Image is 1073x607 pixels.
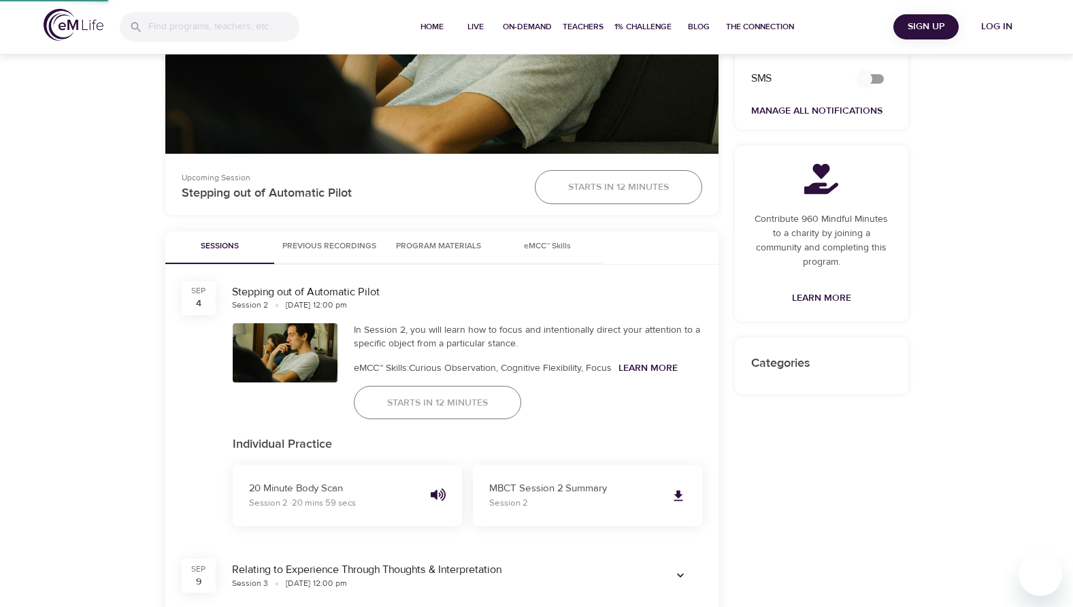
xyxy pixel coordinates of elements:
div: Sep [191,285,206,297]
div: In Session 2, you will learn how to focus and intentionally direct your attention to a specific o... [354,323,702,350]
p: Individual Practice [233,436,702,454]
div: Relating to Experience Through Thoughts & Interpretation [232,562,642,578]
span: Home [416,20,448,34]
span: eMCC™ Skills [501,240,594,254]
a: Learn More [787,286,857,311]
p: MBCT Session 2 Summary [489,481,660,497]
a: Manage All Notifications [751,105,882,117]
p: Session 2 [489,497,660,510]
span: Teachers [563,20,604,34]
div: [DATE] 12:00 pm [286,578,347,589]
span: On-Demand [503,20,552,34]
a: Learn More [618,362,678,374]
img: logo [44,9,103,41]
span: 1% Challenge [614,20,672,34]
span: Learn More [792,290,851,307]
a: MBCT Session 2 SummarySession 2 [473,465,702,526]
div: Sep [191,563,206,575]
p: Contribute 960 Mindful Minutes to a charity by joining a community and completing this program. [751,212,892,269]
p: Upcoming Session [182,171,518,184]
p: Categories [751,354,892,372]
span: The Connection [726,20,794,34]
span: Program Materials [393,240,485,254]
div: 9 [196,575,201,589]
p: Stepping out of Automatic Pilot [182,184,518,202]
button: Sign Up [893,14,959,39]
iframe: Button to launch messaging window [1019,553,1062,596]
span: eMCC™ Skills: Curious Observation, Cognitive Flexibility, Focus [354,362,612,374]
span: Blog [682,20,715,34]
span: Live [459,20,492,34]
button: 20 Minute Body ScanSession 2 ·20 mins 59 secs [233,465,462,526]
div: SMS [743,63,844,95]
p: 20 Minute Body Scan [249,481,420,497]
p: Session 2 [249,497,420,510]
div: [DATE] 12:00 pm [286,299,347,311]
span: · 20 mins 59 secs [290,497,356,508]
div: Session 3 [232,578,268,589]
div: Session 2 [232,299,268,311]
span: Sign Up [899,18,953,35]
span: Log in [970,18,1024,35]
input: Find programs, teachers, etc... [148,12,299,42]
div: Stepping out of Automatic Pilot [232,284,702,300]
span: Sessions [174,240,266,254]
button: Log in [964,14,1029,39]
span: Previous Recordings [282,240,376,254]
div: 4 [196,297,201,310]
